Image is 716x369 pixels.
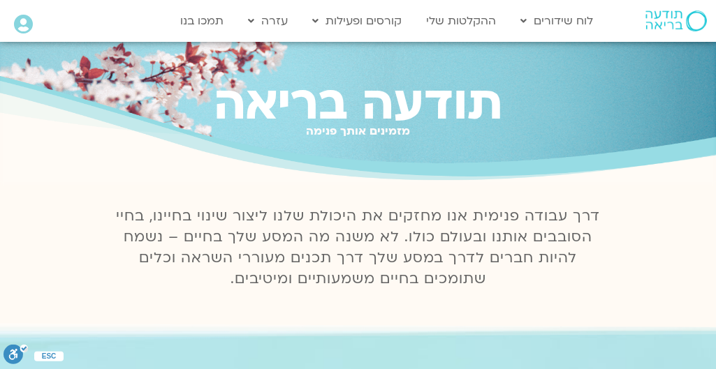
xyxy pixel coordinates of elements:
p: דרך עבודה פנימית אנו מחזקים את היכולת שלנו ליצור שינוי בחיינו, בחיי הסובבים אותנו ובעולם כולו. לא... [108,206,608,289]
a: קורסים ופעילות [305,8,409,34]
a: תמכו בנו [173,8,231,34]
a: לוח שידורים [513,8,600,34]
a: ההקלטות שלי [419,8,503,34]
a: עזרה [241,8,295,34]
img: תודעה בריאה [645,10,707,31]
